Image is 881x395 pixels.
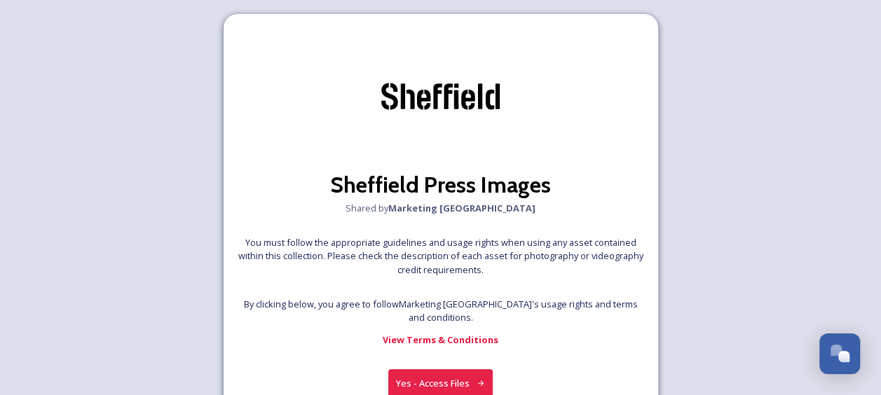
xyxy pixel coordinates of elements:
strong: View Terms & Conditions [383,333,498,346]
span: Shared by [346,202,535,215]
strong: Marketing [GEOGRAPHIC_DATA] [388,202,535,214]
img: Sheffield%20Sq%20white.jpg [371,28,511,168]
span: You must follow the appropriate guidelines and usage rights when using any asset contained within... [238,236,644,277]
a: View Terms & Conditions [383,331,498,348]
span: By clicking below, you agree to follow Marketing [GEOGRAPHIC_DATA] 's usage rights and terms and ... [238,298,644,324]
h2: Sheffield Press Images [330,168,551,202]
button: Open Chat [819,333,860,374]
